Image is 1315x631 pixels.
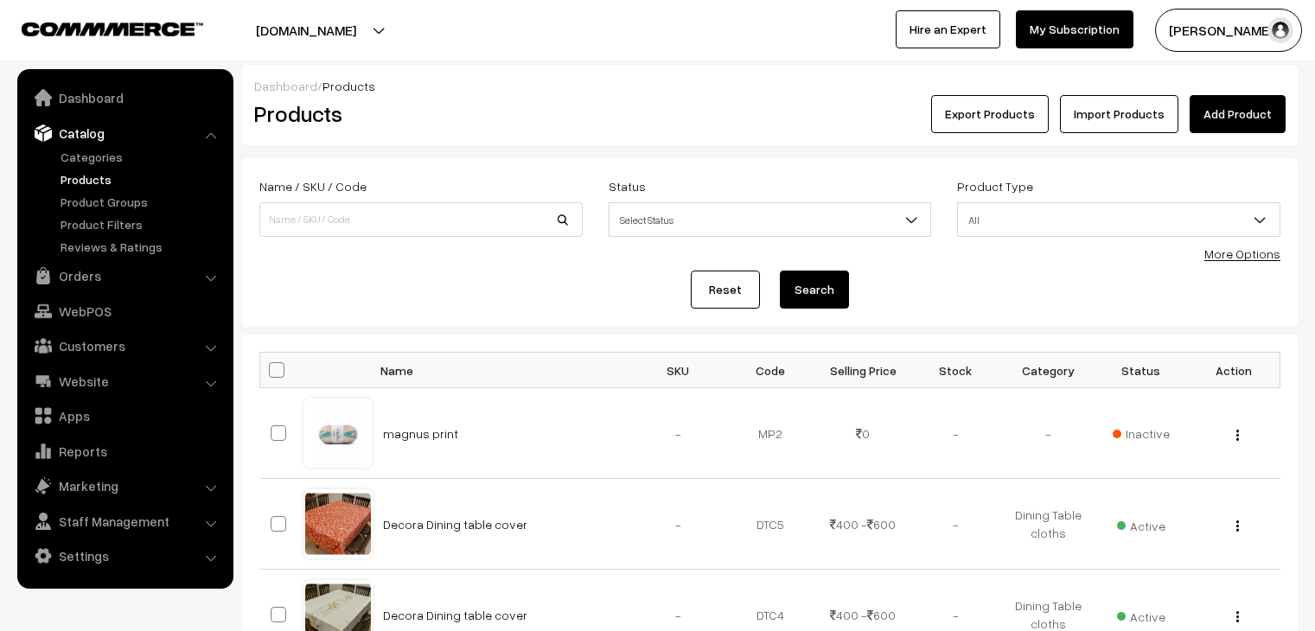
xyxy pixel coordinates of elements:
button: Search [780,271,849,309]
a: Reviews & Ratings [56,238,227,256]
a: Categories [56,148,227,166]
span: All [958,205,1280,235]
a: Import Products [1060,95,1178,133]
td: DTC5 [725,479,817,570]
button: [DOMAIN_NAME] [195,9,417,52]
span: Select Status [609,202,932,237]
td: - [910,388,1002,479]
img: user [1267,17,1293,43]
a: WebPOS [22,296,227,327]
th: Status [1095,353,1187,388]
a: Reset [691,271,760,309]
a: Settings [22,540,227,571]
th: Action [1187,353,1280,388]
a: Product Groups [56,193,227,211]
a: Catalog [22,118,227,149]
a: magnus print [383,426,458,441]
a: Marketing [22,470,227,501]
span: Active [1117,513,1165,535]
img: Menu [1236,611,1239,622]
a: Dashboard [22,82,227,113]
a: Dashboard [254,79,317,93]
td: - [632,388,725,479]
a: Product Filters [56,215,227,233]
button: [PERSON_NAME]… [1155,9,1302,52]
a: Apps [22,400,227,431]
span: Active [1117,603,1165,626]
td: - [632,479,725,570]
a: Staff Management [22,506,227,537]
input: Name / SKU / Code [259,202,583,237]
th: Name [373,353,632,388]
a: Reports [22,436,227,467]
a: Orders [22,260,227,291]
a: Decora Dining table cover [383,608,527,622]
img: Menu [1236,430,1239,441]
a: Customers [22,330,227,361]
span: All [957,202,1280,237]
a: Website [22,366,227,397]
td: 400 - 600 [817,479,910,570]
a: Decora Dining table cover [383,517,527,532]
span: Inactive [1113,424,1170,443]
span: Products [322,79,375,93]
th: Stock [910,353,1002,388]
th: Selling Price [817,353,910,388]
a: Products [56,170,227,188]
th: Category [1002,353,1095,388]
th: Code [725,353,817,388]
a: Add Product [1190,95,1286,133]
label: Status [609,177,646,195]
td: Dining Table cloths [1002,479,1095,570]
a: COMMMERCE [22,17,173,38]
th: SKU [632,353,725,388]
div: / [254,77,1286,95]
span: Select Status [610,205,931,235]
td: 0 [817,388,910,479]
label: Product Type [957,177,1033,195]
img: COMMMERCE [22,22,203,35]
h2: Products [254,100,581,127]
label: Name / SKU / Code [259,177,367,195]
td: - [1002,388,1095,479]
a: Hire an Expert [896,10,1000,48]
img: Menu [1236,520,1239,532]
td: MP2 [725,388,817,479]
a: More Options [1204,246,1280,261]
button: Export Products [931,95,1049,133]
a: My Subscription [1016,10,1133,48]
td: - [910,479,1002,570]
